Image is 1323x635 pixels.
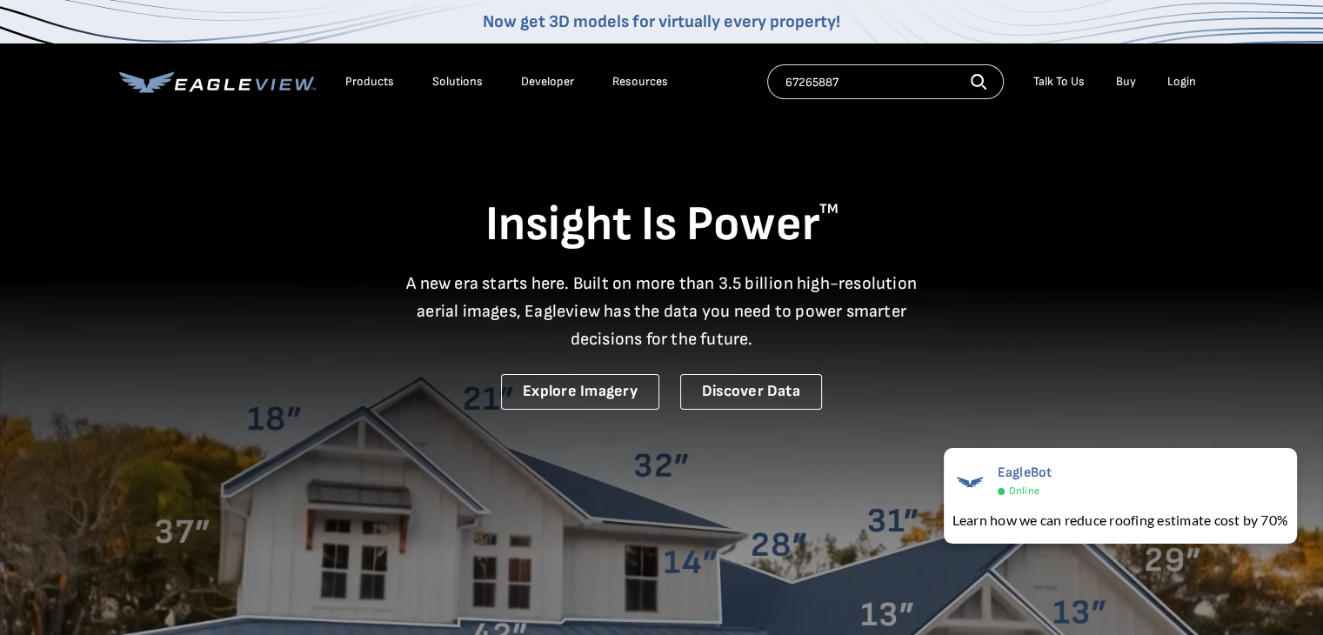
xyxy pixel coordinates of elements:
[680,374,822,410] a: Discover Data
[345,74,394,90] div: Products
[1116,74,1136,90] a: Buy
[612,74,668,90] div: Resources
[952,465,987,499] img: EagleBot
[819,201,839,217] sup: TM
[119,195,1205,256] h1: Insight Is Power
[521,74,574,90] a: Developer
[483,11,840,32] a: Now get 3D models for virtually every property!
[1167,74,1196,90] div: Login
[1009,485,1039,498] span: Online
[396,270,928,353] p: A new era starts here. Built on more than 3.5 billion high-resolution aerial images, Eagleview ha...
[1033,74,1085,90] div: Talk To Us
[767,64,1004,99] input: Search
[501,374,659,410] a: Explore Imagery
[998,465,1052,481] span: EagleBot
[432,74,483,90] div: Solutions
[952,510,1288,531] div: Learn how we can reduce roofing estimate cost by 70%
